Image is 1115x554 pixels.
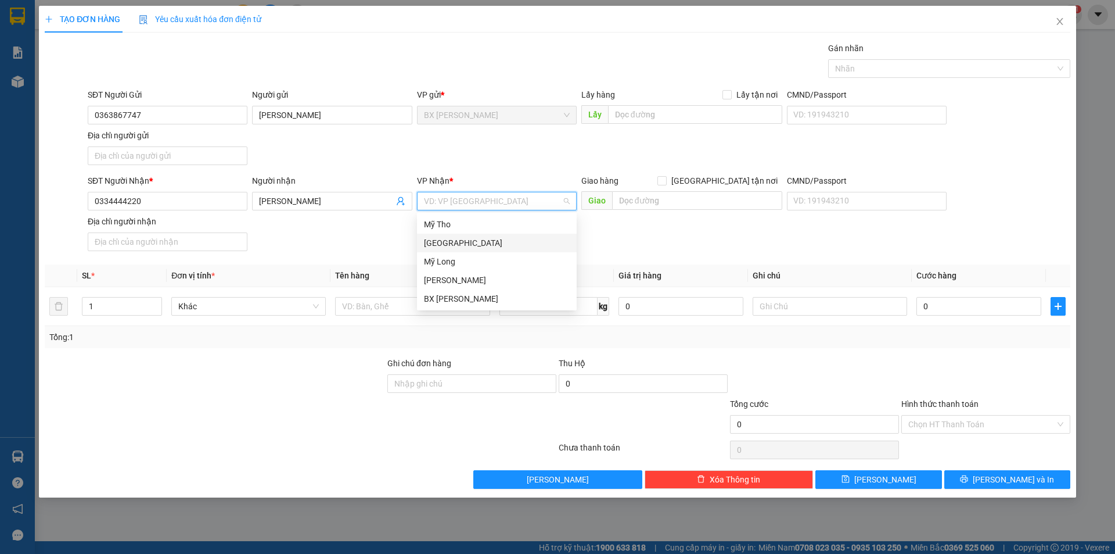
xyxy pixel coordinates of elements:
[417,271,577,289] div: Cao Lãnh
[901,399,979,409] label: Hình thức thanh toán
[618,297,743,316] input: 0
[417,234,577,252] div: Sài Gòn
[667,174,782,187] span: [GEOGRAPHIC_DATA] tận nơi
[88,174,247,187] div: SĐT Người Nhận
[49,297,68,316] button: delete
[748,265,912,287] th: Ghi chú
[581,90,615,99] span: Lấy hàng
[424,255,570,268] div: Mỹ Long
[45,15,120,24] span: TẠO ĐƠN HÀNG
[730,399,768,409] span: Tổng cước
[473,470,642,489] button: [PERSON_NAME]
[88,129,247,142] div: Địa chỉ người gửi
[88,88,247,101] div: SĐT Người Gửi
[10,11,28,23] span: Gửi:
[417,289,577,308] div: BX Cao Lãnh
[612,191,782,210] input: Dọc đường
[88,146,247,165] input: Địa chỉ của người gửi
[608,105,782,124] input: Dọc đường
[82,271,91,280] span: SL
[335,297,490,316] input: VD: Bàn, Ghế
[335,271,369,280] span: Tên hàng
[1044,6,1076,38] button: Close
[944,470,1070,489] button: printer[PERSON_NAME] và In
[828,44,864,53] label: Gán nhãn
[10,10,178,24] div: BX [PERSON_NAME]
[598,297,609,316] span: kg
[527,473,589,486] span: [PERSON_NAME]
[557,441,729,462] div: Chưa thanh toán
[45,15,53,23] span: plus
[139,15,261,24] span: Yêu cầu xuất hóa đơn điện tử
[10,54,178,95] span: CTY MAY NHƯ [GEOGRAPHIC_DATA]
[973,473,1054,486] span: [PERSON_NAME] và In
[787,174,947,187] div: CMND/Passport
[10,38,178,54] div: 0908964878
[88,215,247,228] div: Địa chỉ người nhận
[171,271,215,280] span: Đơn vị tính
[49,331,430,344] div: Tổng: 1
[815,470,941,489] button: save[PERSON_NAME]
[841,475,850,484] span: save
[417,252,577,271] div: Mỹ Long
[139,15,148,24] img: icon
[252,88,412,101] div: Người gửi
[252,174,412,187] div: Người nhận
[1051,297,1066,316] button: plus
[618,271,661,280] span: Giá trị hàng
[88,233,247,251] input: Địa chỉ của người nhận
[753,297,907,316] input: Ghi Chú
[960,475,968,484] span: printer
[424,106,570,124] span: BX Cao Lãnh
[417,88,577,101] div: VP gửi
[387,374,556,393] input: Ghi chú đơn hàng
[417,215,577,234] div: Mỹ Tho
[10,60,27,73] span: DĐ:
[387,359,451,368] label: Ghi chú đơn hàng
[424,274,570,287] div: [PERSON_NAME]
[645,470,814,489] button: deleteXóa Thông tin
[697,475,705,484] span: delete
[424,237,570,249] div: [GEOGRAPHIC_DATA]
[417,176,449,185] span: VP Nhận
[424,218,570,231] div: Mỹ Tho
[732,88,782,101] span: Lấy tận nơi
[1051,302,1065,311] span: plus
[424,292,570,305] div: BX [PERSON_NAME]
[396,196,405,206] span: user-add
[1055,17,1064,26] span: close
[178,298,319,315] span: Khác
[559,359,585,368] span: Thu Hộ
[581,176,618,185] span: Giao hàng
[581,105,608,124] span: Lấy
[787,88,947,101] div: CMND/Passport
[916,271,956,280] span: Cước hàng
[854,473,916,486] span: [PERSON_NAME]
[710,473,760,486] span: Xóa Thông tin
[581,191,612,210] span: Giao
[10,24,178,38] div: CÔ [PERSON_NAME]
